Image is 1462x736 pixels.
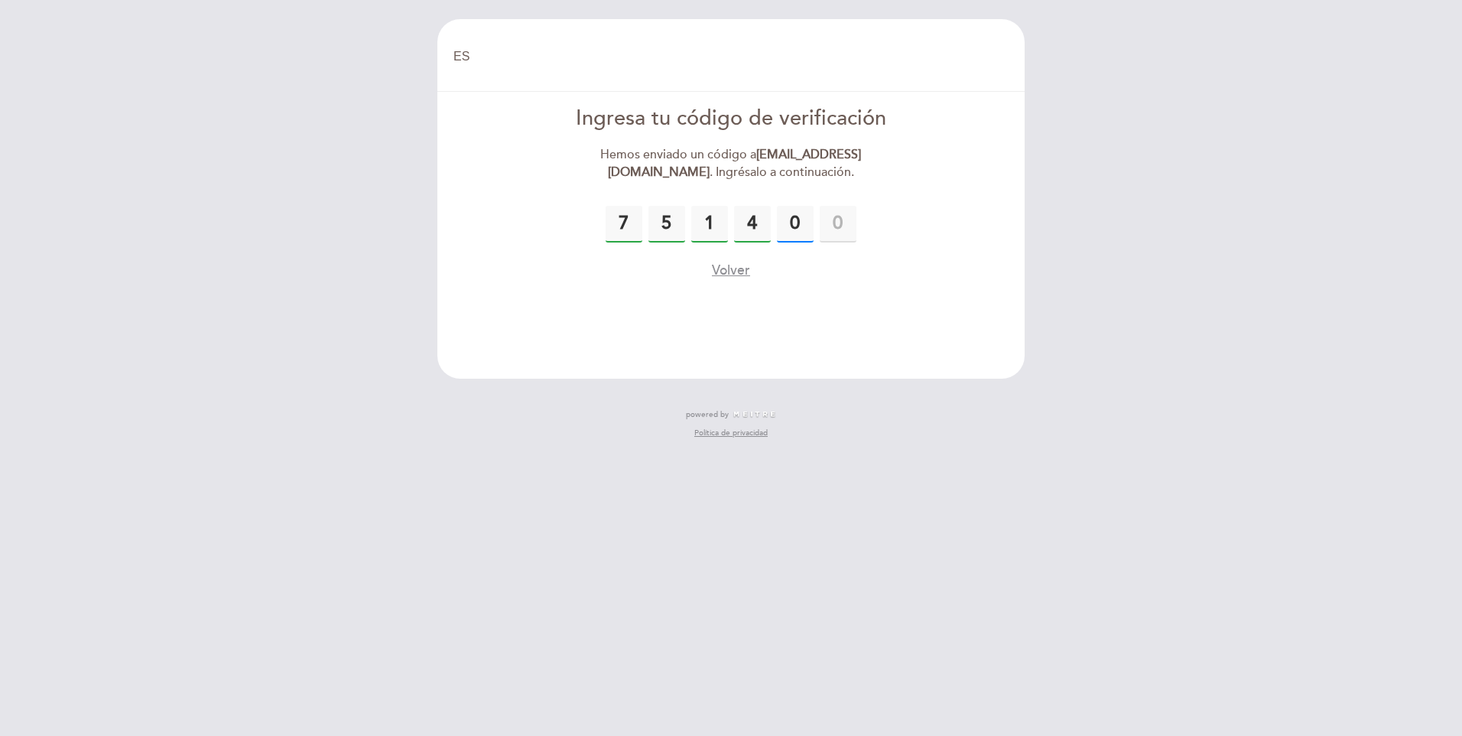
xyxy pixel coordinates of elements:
[820,206,856,243] input: 0
[556,146,907,181] div: Hemos enviado un código a . Ingrésalo a continuación.
[777,206,814,243] input: 0
[556,104,907,134] div: Ingresa tu código de verificación
[608,147,862,180] strong: [EMAIL_ADDRESS][DOMAIN_NAME]
[686,409,729,420] span: powered by
[712,261,750,280] button: Volver
[734,206,771,243] input: 0
[691,206,728,243] input: 0
[733,411,776,418] img: MEITRE
[686,409,776,420] a: powered by
[606,206,642,243] input: 0
[648,206,685,243] input: 0
[694,428,768,438] a: Política de privacidad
